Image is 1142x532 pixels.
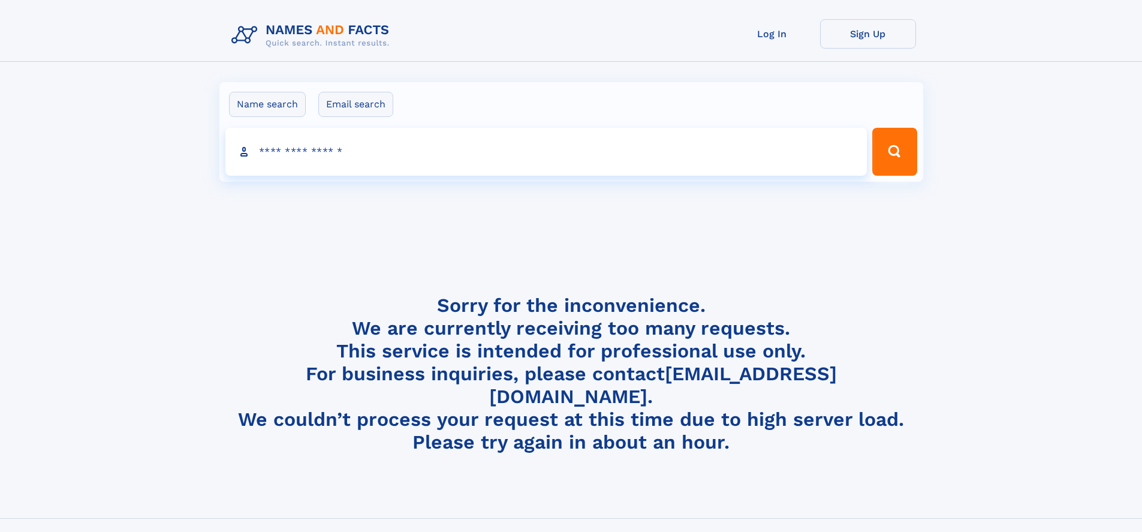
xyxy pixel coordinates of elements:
[489,362,837,408] a: [EMAIL_ADDRESS][DOMAIN_NAME]
[225,128,867,176] input: search input
[227,19,399,52] img: Logo Names and Facts
[229,92,306,117] label: Name search
[318,92,393,117] label: Email search
[227,294,916,454] h4: Sorry for the inconvenience. We are currently receiving too many requests. This service is intend...
[872,128,917,176] button: Search Button
[820,19,916,49] a: Sign Up
[724,19,820,49] a: Log In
